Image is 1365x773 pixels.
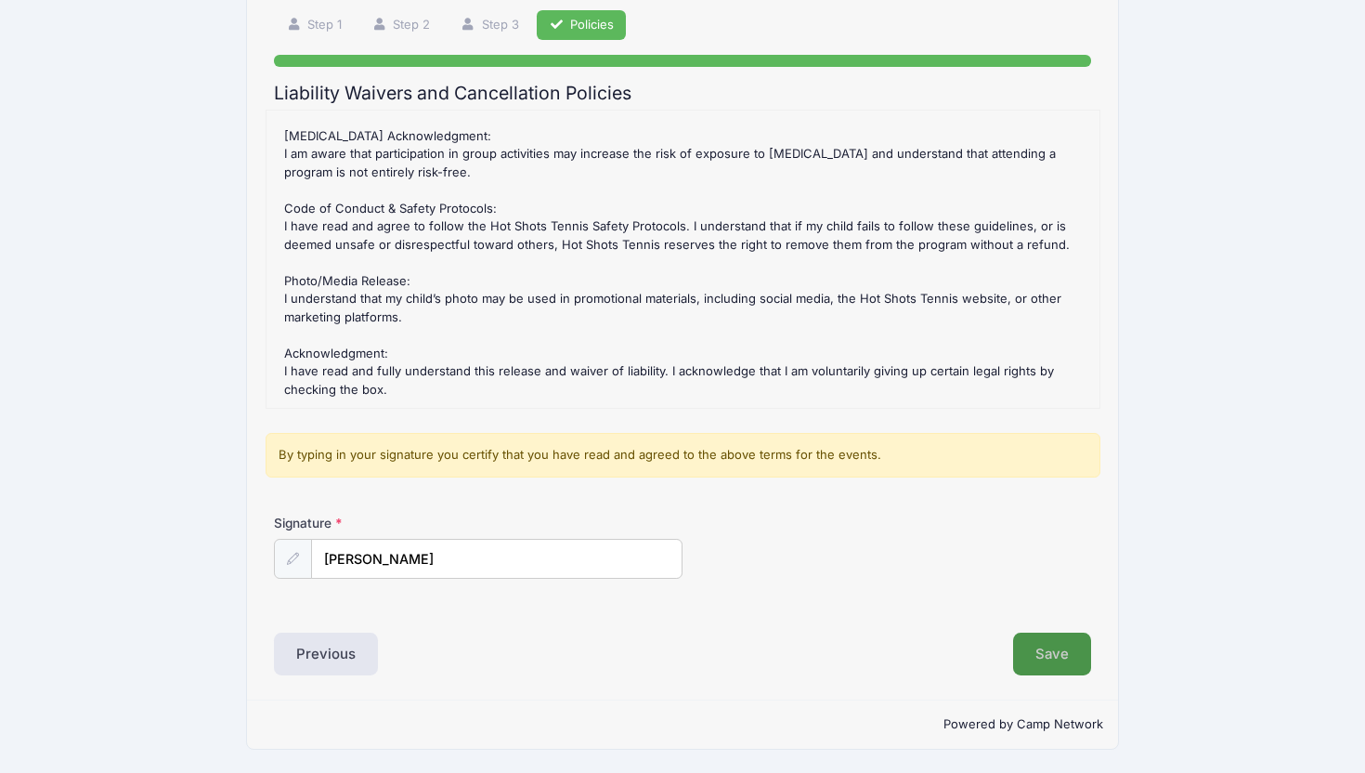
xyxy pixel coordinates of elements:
[276,120,1090,399] div: : Group Lesson Policy Group lessons require a full session commitment (typically 6–8 weeks). We d...
[274,83,1091,104] h2: Liability Waivers and Cancellation Policies
[537,10,626,41] a: Policies
[274,514,478,532] label: Signature
[262,715,1103,734] p: Powered by Camp Network
[274,10,354,41] a: Step 1
[266,433,1100,478] div: By typing in your signature you certify that you have read and agreed to the above terms for the ...
[311,539,682,579] input: Enter first and last name
[1013,633,1091,675] button: Save
[448,10,531,41] a: Step 3
[274,633,378,675] button: Previous
[360,10,443,41] a: Step 2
